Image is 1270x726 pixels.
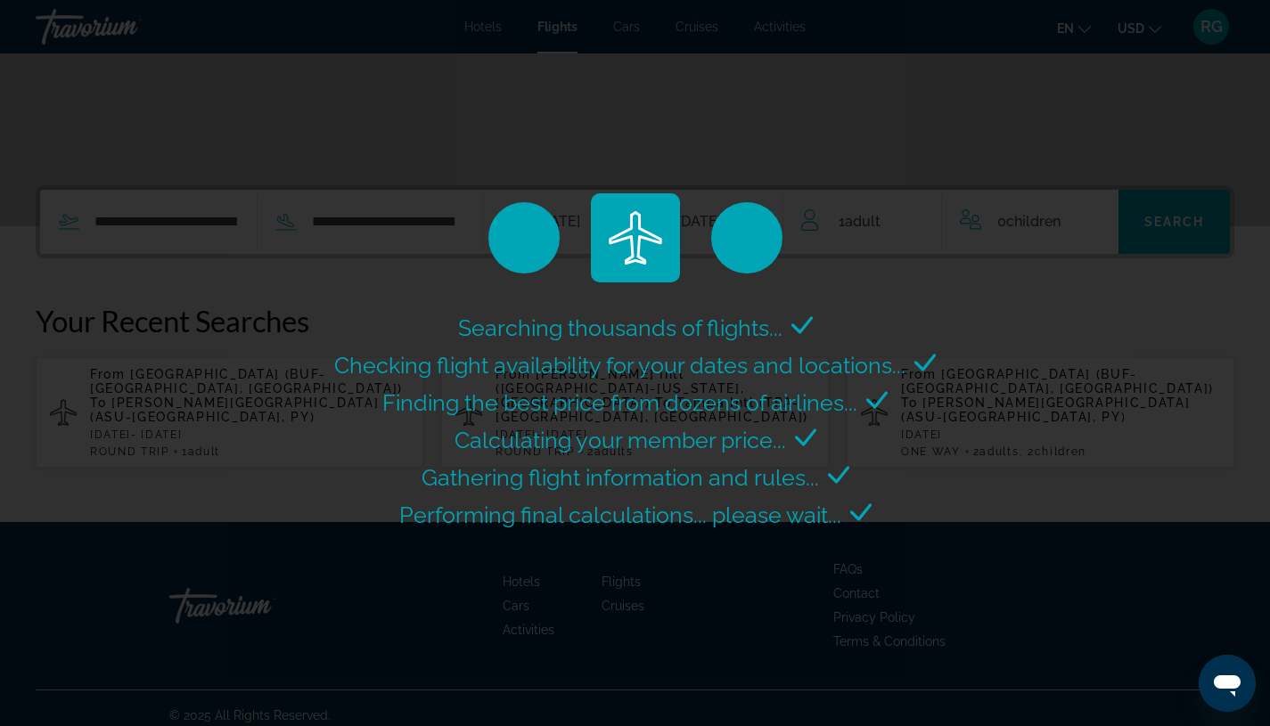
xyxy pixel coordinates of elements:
[455,427,786,453] span: Calculating your member price...
[334,352,905,379] span: Checking flight availability for your dates and locations...
[399,502,841,528] span: Performing final calculations... please wait...
[458,314,782,341] span: Searching thousands of flights...
[1199,655,1256,712] iframe: Button to launch messaging window
[422,464,819,491] span: Gathering flight information and rules...
[382,389,857,416] span: Finding the best price from dozens of airlines...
